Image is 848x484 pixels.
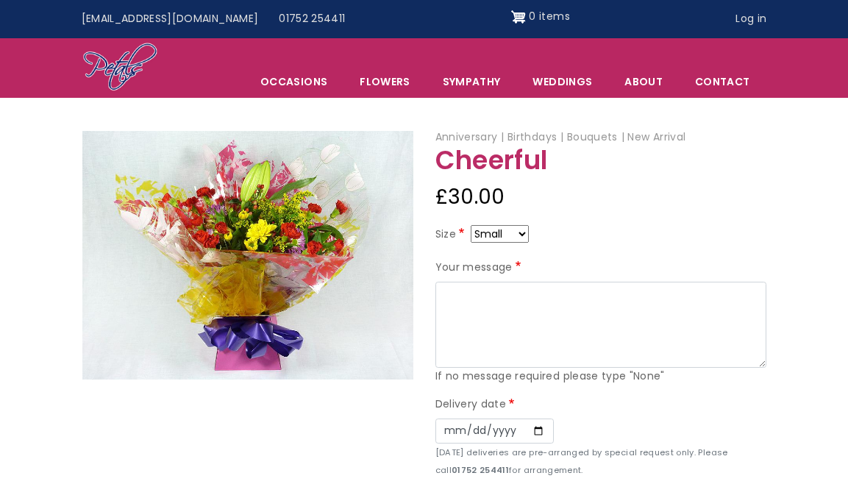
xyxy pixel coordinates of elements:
label: Your message [435,259,524,277]
span: Birthdays [507,129,564,144]
span: New Arrival [627,129,685,144]
span: Anniversary [435,129,505,144]
small: [DATE] deliveries are pre-arranged by special request only. Please call for arrangement. [435,446,728,476]
img: Home [82,42,158,93]
strong: 01752 254411 [452,464,509,476]
h1: Cheerful [435,146,766,175]
div: £30.00 [435,179,766,215]
a: Shopping cart 0 items [511,5,570,29]
label: Delivery date [435,396,518,413]
label: Size [435,226,468,243]
span: 0 items [529,9,569,24]
span: Occasions [245,66,343,97]
a: About [609,66,678,97]
img: Cheerful [82,131,413,380]
div: If no message required please type "None" [435,368,766,385]
a: [EMAIL_ADDRESS][DOMAIN_NAME] [71,5,269,33]
img: Shopping cart [511,5,526,29]
a: Log in [725,5,777,33]
a: Contact [680,66,765,97]
span: Weddings [517,66,608,97]
a: Sympathy [427,66,516,97]
a: Flowers [344,66,425,97]
a: 01752 254411 [268,5,355,33]
span: Bouquets [567,129,624,144]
